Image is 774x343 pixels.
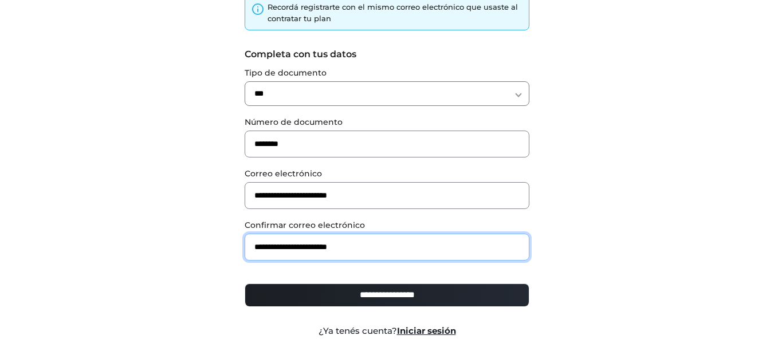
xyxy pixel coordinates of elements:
label: Número de documento [245,116,529,128]
label: Tipo de documento [245,67,529,79]
label: Correo electrónico [245,168,529,180]
div: ¿Ya tenés cuenta? [236,325,538,338]
div: Recordá registrarte con el mismo correo electrónico que usaste al contratar tu plan [268,2,523,24]
a: Iniciar sesión [397,325,456,336]
label: Completa con tus datos [245,48,529,61]
label: Confirmar correo electrónico [245,219,529,231]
